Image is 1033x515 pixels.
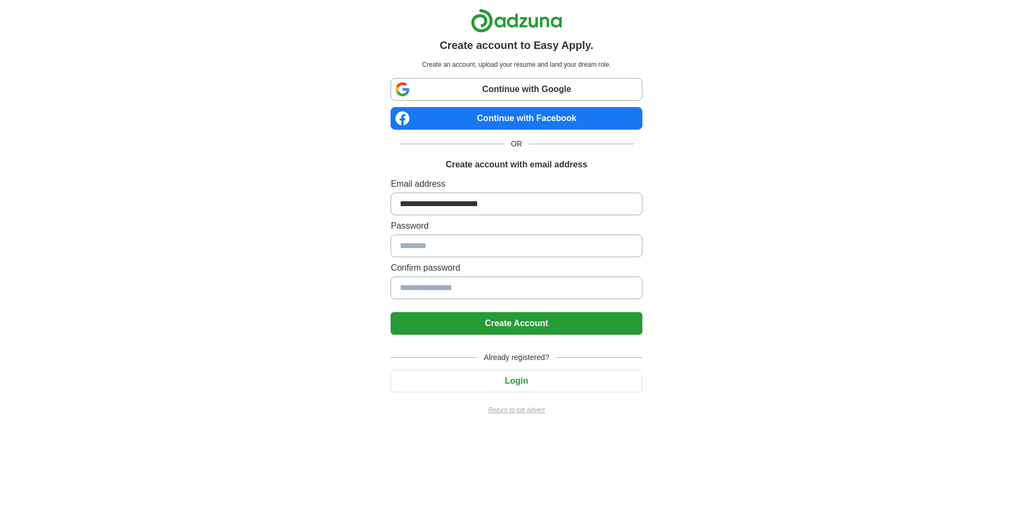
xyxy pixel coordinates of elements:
a: Return to job advert [391,405,642,415]
a: Continue with Google [391,78,642,101]
a: Continue with Facebook [391,107,642,130]
a: Login [391,376,642,385]
label: Confirm password [391,262,642,274]
label: Email address [391,178,642,191]
label: Password [391,220,642,232]
span: OR [505,138,529,150]
p: Create an account, upload your resume and land your dream role. [393,60,640,69]
button: Login [391,370,642,392]
h1: Create account with email address [445,158,587,171]
span: Already registered? [477,352,555,363]
h1: Create account to Easy Apply. [440,37,593,53]
button: Create Account [391,312,642,335]
img: Adzuna logo [471,9,562,33]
